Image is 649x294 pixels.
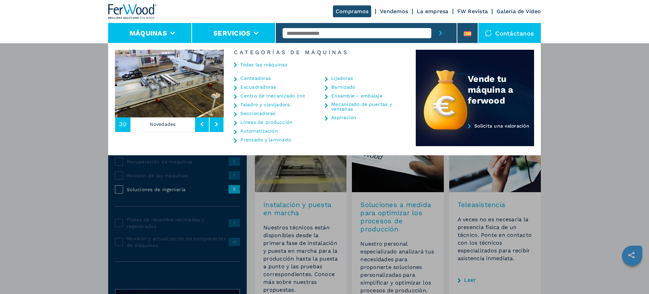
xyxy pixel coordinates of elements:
[333,5,371,17] a: Compramos
[331,93,382,98] a: Ensamble - embalaje
[115,50,224,117] img: image
[457,8,488,15] a: FW Revista
[240,129,278,133] a: Automatización
[240,120,292,125] a: Líneas de producción
[431,23,450,43] button: submit-button
[224,50,416,55] h6: Categorías de máquinas
[331,85,355,89] a: Barnizado
[331,76,353,81] a: Lijadoras
[130,116,195,132] p: Novedades
[240,137,291,142] a: Prensado y laminado
[240,111,275,116] a: Seccionadoras
[240,102,290,107] a: Taladro y clavijadora
[478,23,541,43] div: Contáctanos
[213,29,250,37] button: Servicios
[119,121,127,127] span: 30
[331,115,357,120] a: Aspiración
[240,76,271,81] a: Canteadoras
[240,85,276,89] a: Escuadradoras
[240,62,287,67] a: Todas las máquinas
[331,102,399,111] a: Mecanizado de puertas y ventanas
[485,30,492,37] img: Contáctanos
[224,50,333,117] img: image
[129,29,167,37] button: Máquinas
[468,73,534,106] div: Vende tu máquina a ferwood
[240,93,305,98] a: Centro de mecanizado cnc
[497,8,541,15] a: Galeria de Video
[417,8,449,15] a: La empresa
[108,4,157,19] img: Ferwood
[416,123,534,146] a: Solicita una valoración
[380,8,408,15] a: Vendemos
